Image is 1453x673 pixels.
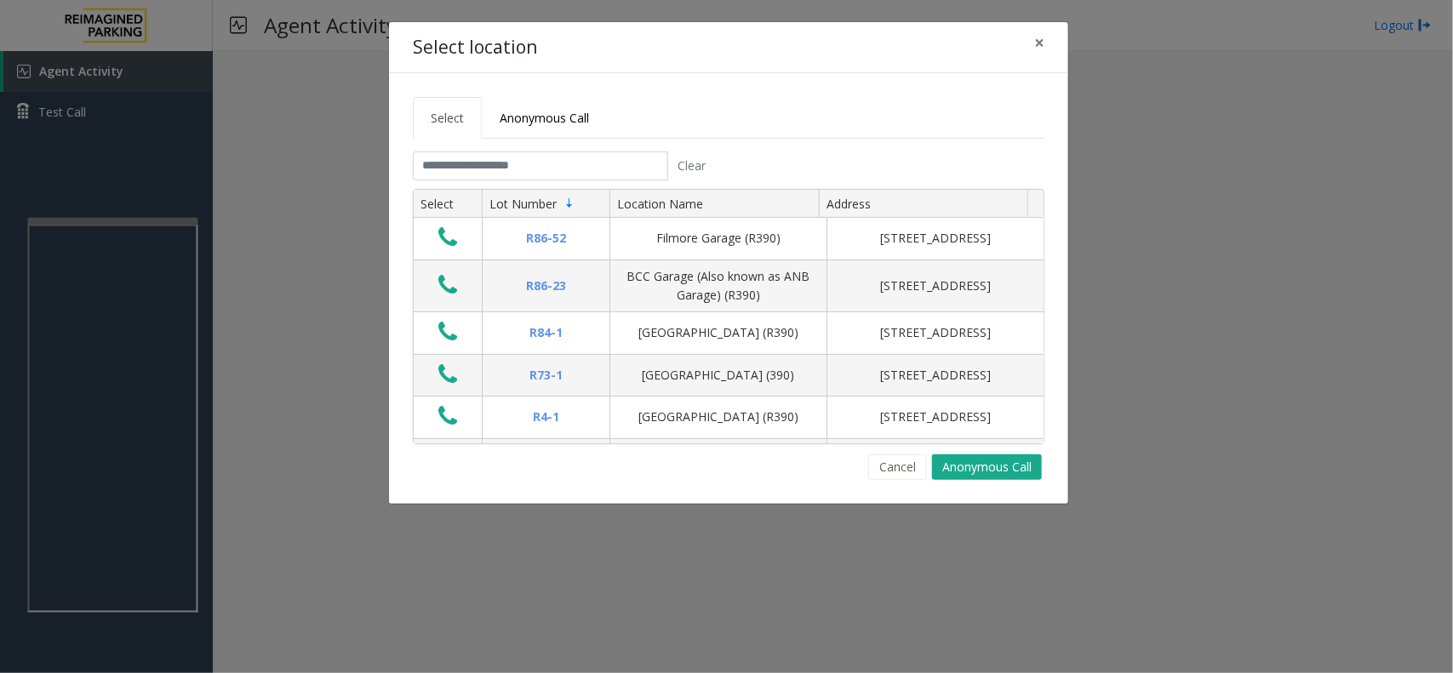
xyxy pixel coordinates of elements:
ul: Tabs [413,97,1044,139]
div: [STREET_ADDRESS] [838,408,1033,426]
span: Lot Number [489,196,557,212]
button: Close [1022,22,1056,64]
span: Address [827,196,871,212]
div: R86-52 [493,229,599,248]
div: [STREET_ADDRESS] [838,323,1033,342]
span: Location Name [617,196,703,212]
div: [GEOGRAPHIC_DATA] (390) [621,366,816,385]
div: R86-23 [493,277,599,295]
span: × [1034,31,1044,54]
div: Data table [414,190,1044,443]
h4: Select location [413,34,537,61]
button: Cancel [868,454,927,480]
span: Select [431,110,464,126]
div: BCC Garage (Also known as ANB Garage) (R390) [621,267,816,305]
div: R4-1 [493,408,599,426]
span: Sortable [563,197,576,210]
span: Anonymous Call [500,110,589,126]
th: Select [414,190,482,219]
button: Clear [668,151,716,180]
div: [GEOGRAPHIC_DATA] (R390) [621,408,816,426]
div: R84-1 [493,323,599,342]
div: [STREET_ADDRESS] [838,277,1033,295]
div: [STREET_ADDRESS] [838,229,1033,248]
button: Anonymous Call [932,454,1042,480]
div: [STREET_ADDRESS] [838,366,1033,385]
div: [GEOGRAPHIC_DATA] (R390) [621,323,816,342]
div: R73-1 [493,366,599,385]
div: Filmore Garage (R390) [621,229,816,248]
